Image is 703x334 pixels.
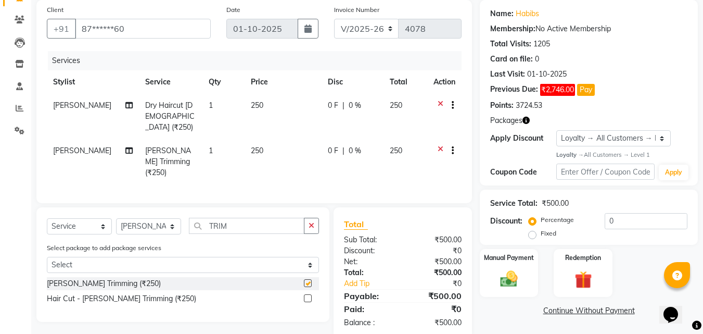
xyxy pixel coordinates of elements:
[403,317,469,328] div: ₹500.00
[490,167,556,178] div: Coupon Code
[47,19,76,39] button: +91
[322,70,384,94] th: Disc
[251,146,263,155] span: 250
[48,51,469,70] div: Services
[336,290,403,302] div: Payable:
[490,39,531,50] div: Total Visits:
[336,278,414,289] a: Add Tip
[336,303,403,315] div: Paid:
[47,293,196,304] div: Hair Cut - [PERSON_NAME] Trimming (₹250)
[336,234,403,245] div: Sub Total:
[47,243,161,253] label: Select package to add package services
[533,39,550,50] div: 1205
[495,269,523,289] img: _cash.svg
[490,133,556,144] div: Apply Discount
[390,101,402,110] span: 250
[336,256,403,267] div: Net:
[490,8,514,19] div: Name:
[403,303,469,315] div: ₹0
[336,267,403,278] div: Total:
[403,256,469,267] div: ₹500.00
[482,305,696,316] a: Continue Without Payment
[47,5,63,15] label: Client
[47,278,161,289] div: [PERSON_NAME] Trimming (₹250)
[349,145,361,156] span: 0 %
[403,290,469,302] div: ₹500.00
[414,278,470,289] div: ₹0
[189,218,304,234] input: Search or Scan
[541,215,574,225] label: Percentage
[569,269,597,290] img: _gift.svg
[334,5,379,15] label: Invoice Number
[75,19,211,39] input: Search by Name/Mobile/Email/Code
[245,70,322,94] th: Price
[577,84,595,96] button: Pay
[516,8,539,19] a: Habibs
[336,317,403,328] div: Balance :
[556,151,584,158] strong: Loyalty →
[659,292,693,324] iframe: chat widget
[328,100,338,111] span: 0 F
[490,100,514,111] div: Points:
[336,245,403,256] div: Discount:
[328,145,338,156] span: 0 F
[659,165,688,180] button: Apply
[202,70,245,94] th: Qty
[139,70,202,94] th: Service
[47,70,139,94] th: Stylist
[403,234,469,245] div: ₹500.00
[53,146,111,155] span: [PERSON_NAME]
[490,23,535,34] div: Membership:
[527,69,567,80] div: 01-10-2025
[490,23,687,34] div: No Active Membership
[251,101,263,110] span: 250
[516,100,542,111] div: 3724.53
[565,253,601,263] label: Redemption
[390,146,402,155] span: 250
[403,245,469,256] div: ₹0
[349,100,361,111] span: 0 %
[490,198,538,209] div: Service Total:
[542,198,569,209] div: ₹500.00
[403,267,469,278] div: ₹500.00
[53,101,111,110] span: [PERSON_NAME]
[145,101,195,132] span: Dry Haircut [DEMOGRAPHIC_DATA] (₹250)
[209,146,213,155] span: 1
[484,253,534,263] label: Manual Payment
[145,146,191,177] span: [PERSON_NAME] Trimming (₹250)
[344,219,368,230] span: Total
[490,69,525,80] div: Last Visit:
[556,151,687,159] div: All Customers → Level 1
[342,100,344,111] span: |
[226,5,240,15] label: Date
[490,216,522,227] div: Discount:
[490,115,522,126] span: Packages
[556,164,655,180] input: Enter Offer / Coupon Code
[342,145,344,156] span: |
[535,54,539,65] div: 0
[490,84,538,96] div: Previous Due:
[540,84,575,96] span: ₹2,746.00
[490,54,533,65] div: Card on file:
[384,70,428,94] th: Total
[209,101,213,110] span: 1
[541,229,556,238] label: Fixed
[427,70,462,94] th: Action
